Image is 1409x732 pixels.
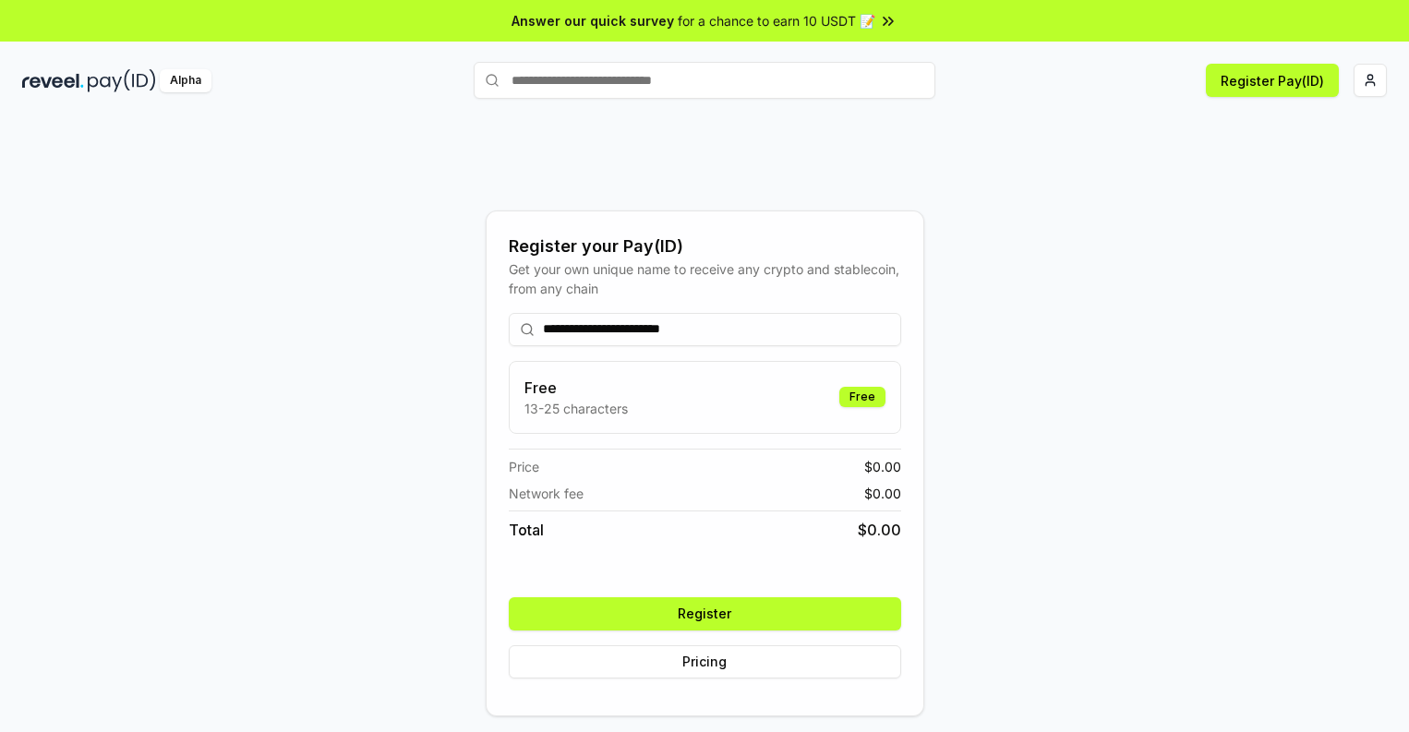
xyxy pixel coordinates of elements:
[858,519,901,541] span: $ 0.00
[509,234,901,259] div: Register your Pay(ID)
[509,259,901,298] div: Get your own unique name to receive any crypto and stablecoin, from any chain
[509,484,584,503] span: Network fee
[524,377,628,399] h3: Free
[512,11,674,30] span: Answer our quick survey
[1206,64,1339,97] button: Register Pay(ID)
[22,69,84,92] img: reveel_dark
[509,457,539,476] span: Price
[524,399,628,418] p: 13-25 characters
[678,11,875,30] span: for a chance to earn 10 USDT 📝
[864,457,901,476] span: $ 0.00
[509,597,901,630] button: Register
[160,69,211,92] div: Alpha
[864,484,901,503] span: $ 0.00
[88,69,156,92] img: pay_id
[839,387,885,407] div: Free
[509,645,901,678] button: Pricing
[509,519,544,541] span: Total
